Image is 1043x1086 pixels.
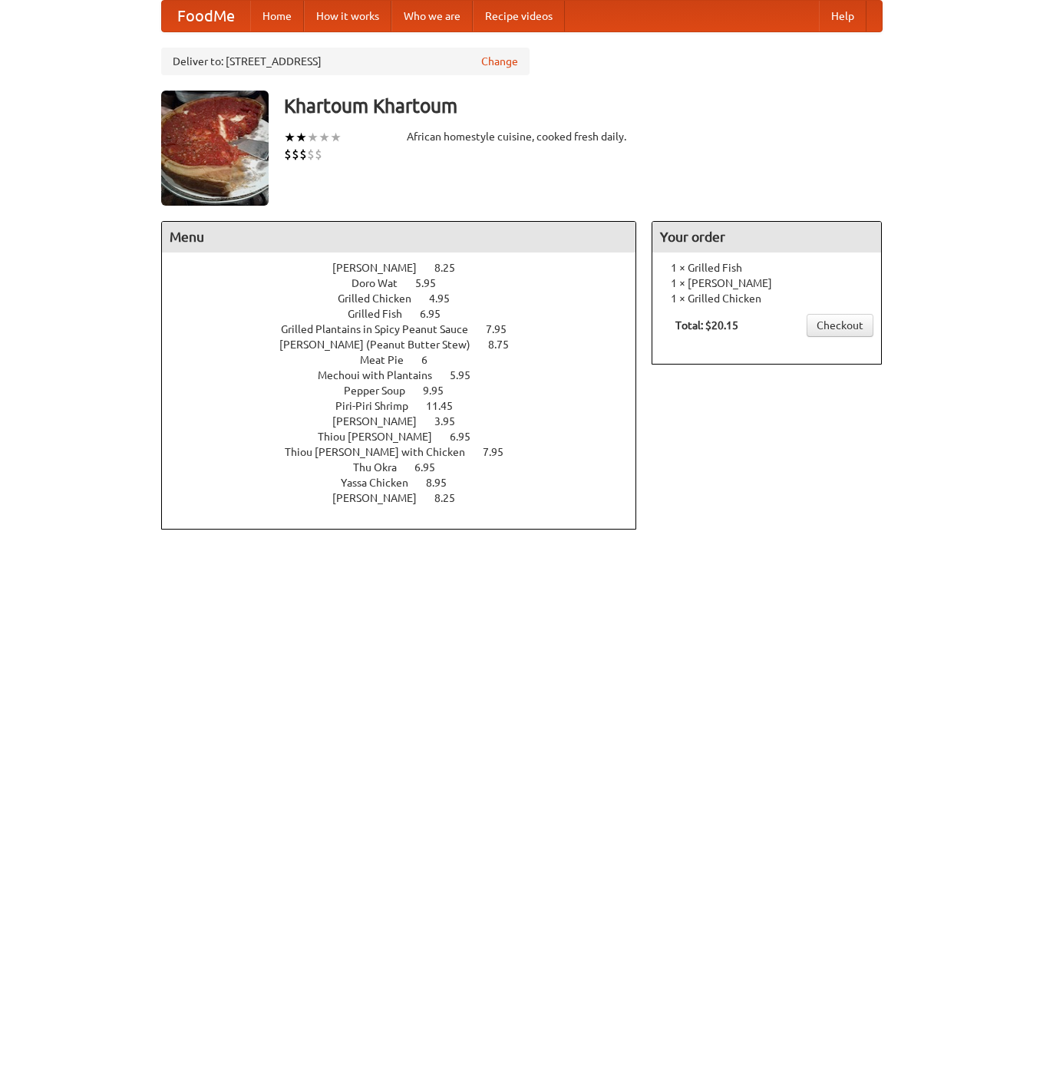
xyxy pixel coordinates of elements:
[360,354,419,366] span: Meat Pie
[660,260,873,276] li: 1 × Grilled Fish
[360,354,456,366] a: Meat Pie 6
[481,54,518,69] a: Change
[407,129,637,144] div: African homestyle cuisine, cooked fresh daily.
[473,1,565,31] a: Recipe videos
[660,276,873,291] li: 1 × [PERSON_NAME]
[332,262,484,274] a: [PERSON_NAME] 8.25
[348,308,418,320] span: Grilled Fish
[307,146,315,163] li: $
[426,400,468,412] span: 11.45
[284,146,292,163] li: $
[161,48,530,75] div: Deliver to: [STREET_ADDRESS]
[330,129,342,146] li: ★
[348,308,469,320] a: Grilled Fish 6.95
[488,338,524,351] span: 8.75
[304,1,391,31] a: How it works
[162,1,250,31] a: FoodMe
[344,385,472,397] a: Pepper Soup 9.95
[285,446,480,458] span: Thiou [PERSON_NAME] with Chicken
[434,415,470,427] span: 3.95
[299,146,307,163] li: $
[434,492,470,504] span: 8.25
[486,323,522,335] span: 7.95
[315,146,322,163] li: $
[807,314,873,337] a: Checkout
[281,323,484,335] span: Grilled Plantains in Spicy Peanut Sauce
[338,292,478,305] a: Grilled Chicken 4.95
[335,400,424,412] span: Piri-Piri Shrimp
[161,91,269,206] img: angular.jpg
[434,262,470,274] span: 8.25
[292,146,299,163] li: $
[318,431,447,443] span: Thiou [PERSON_NAME]
[421,354,443,366] span: 6
[319,129,330,146] li: ★
[352,277,413,289] span: Doro Wat
[332,415,432,427] span: [PERSON_NAME]
[332,492,432,504] span: [PERSON_NAME]
[660,291,873,306] li: 1 × Grilled Chicken
[675,319,738,332] b: Total: $20.15
[414,461,451,474] span: 6.95
[318,369,447,381] span: Mechoui with Plantains
[391,1,473,31] a: Who we are
[344,385,421,397] span: Pepper Soup
[450,431,486,443] span: 6.95
[279,338,486,351] span: [PERSON_NAME] (Peanut Butter Stew)
[285,446,532,458] a: Thiou [PERSON_NAME] with Chicken 7.95
[341,477,424,489] span: Yassa Chicken
[819,1,866,31] a: Help
[281,323,535,335] a: Grilled Plantains in Spicy Peanut Sauce 7.95
[426,477,462,489] span: 8.95
[307,129,319,146] li: ★
[332,492,484,504] a: [PERSON_NAME] 8.25
[352,277,464,289] a: Doro Wat 5.95
[450,369,486,381] span: 5.95
[279,338,537,351] a: [PERSON_NAME] (Peanut Butter Stew) 8.75
[652,222,881,253] h4: Your order
[162,222,636,253] h4: Menu
[250,1,304,31] a: Home
[341,477,475,489] a: Yassa Chicken 8.95
[338,292,427,305] span: Grilled Chicken
[318,369,499,381] a: Mechoui with Plantains 5.95
[483,446,519,458] span: 7.95
[415,277,451,289] span: 5.95
[318,431,499,443] a: Thiou [PERSON_NAME] 6.95
[332,415,484,427] a: [PERSON_NAME] 3.95
[420,308,456,320] span: 6.95
[284,91,883,121] h3: Khartoum Khartoum
[429,292,465,305] span: 4.95
[332,262,432,274] span: [PERSON_NAME]
[295,129,307,146] li: ★
[423,385,459,397] span: 9.95
[353,461,464,474] a: Thu Okra 6.95
[284,129,295,146] li: ★
[353,461,412,474] span: Thu Okra
[335,400,481,412] a: Piri-Piri Shrimp 11.45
